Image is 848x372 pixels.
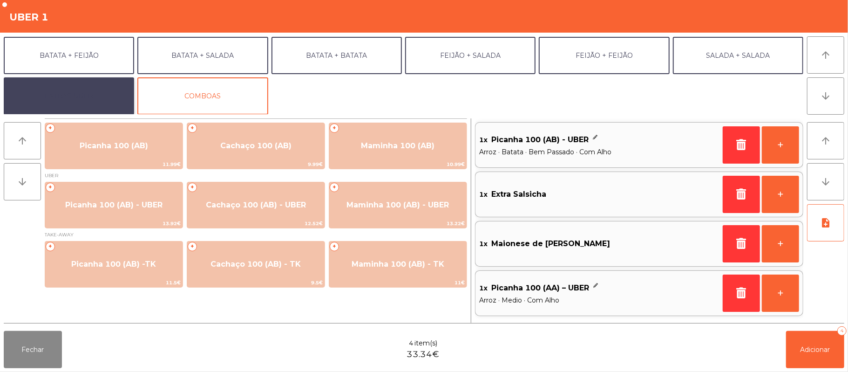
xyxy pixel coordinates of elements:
button: FEIJÃO + SALADA [405,37,536,74]
span: Cachaço 100 (AB) - TK [210,260,301,269]
span: Picanha 100 (AB) - UBER [65,200,163,209]
span: + [330,124,339,133]
span: 1x [479,187,488,201]
span: 33.34€ [407,348,440,361]
span: + [188,183,197,192]
button: arrow_downward [807,163,844,200]
button: arrow_upward [807,122,844,159]
span: + [46,242,55,251]
span: + [46,183,55,192]
span: Extra Salsicha [491,187,546,201]
i: arrow_downward [820,90,831,102]
span: 9.99€ [187,160,325,169]
span: 11.5€ [45,278,183,287]
span: Cachaço 100 (AB) [220,141,292,150]
button: + [762,176,799,213]
button: BATATA + BATATA [271,37,402,74]
button: COMBOAS [137,77,268,115]
button: arrow_downward [807,77,844,115]
span: 1x [479,133,488,147]
span: Maminha 100 (AB) [361,141,434,150]
button: + [762,126,799,164]
i: arrow_downward [820,176,831,187]
span: 1x [479,281,488,295]
span: + [46,124,55,133]
span: 11€ [329,278,467,287]
button: + [762,275,799,312]
span: Maminha 100 (AB) - TK [352,260,444,269]
span: Arroz · Batata · Bem Passado · Com Alho [479,147,719,157]
span: Picanha 100 (AB) - UBER [491,133,589,147]
span: 13.22€ [329,219,467,228]
span: 12.52€ [187,219,325,228]
button: arrow_upward [4,122,41,159]
button: BATATA + SALADA [137,37,268,74]
span: Picanha 100 (AB) [80,141,148,150]
i: arrow_downward [17,176,28,187]
span: TAKE-AWAY [45,230,467,239]
span: UBER [45,171,467,180]
span: 1x [479,237,488,251]
button: arrow_upward [807,36,844,74]
span: 10.99€ [329,160,467,169]
i: arrow_upward [17,135,28,146]
h4: UBER 1 [9,10,48,24]
span: Adicionar [801,345,830,354]
span: Maionese de [PERSON_NAME] [491,237,610,251]
span: item(s) [414,338,437,348]
button: EXTRAS UBER [4,77,134,115]
i: arrow_upward [820,49,831,61]
button: BATATA + FEIJÃO [4,37,134,74]
span: Picanha 100 (AA) – UBER [491,281,589,295]
div: 4 [837,326,847,336]
span: Cachaço 100 (AB) - UBER [206,200,306,209]
button: Adicionar4 [786,331,844,368]
span: Arroz · Medio · Com Alho [479,295,719,305]
button: SALADA + SALADA [673,37,803,74]
span: 9.5€ [187,278,325,287]
button: FEIJÃO + FEIJÃO [539,37,669,74]
span: + [188,242,197,251]
span: Picanha 100 (AB) -TK [71,260,156,269]
span: 11.99€ [45,160,183,169]
i: note_add [820,217,831,228]
button: + [762,225,799,262]
button: note_add [807,204,844,241]
button: arrow_downward [4,163,41,200]
span: + [330,242,339,251]
span: 4 [409,338,414,348]
button: Fechar [4,331,62,368]
span: 13.92€ [45,219,183,228]
i: arrow_upward [820,135,831,146]
span: Maminha 100 (AB) - UBER [346,200,449,209]
span: + [188,124,197,133]
span: + [330,183,339,192]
